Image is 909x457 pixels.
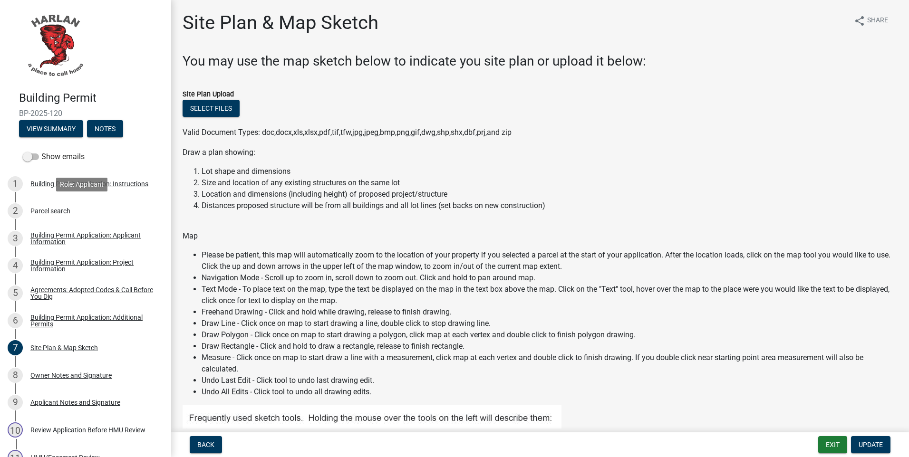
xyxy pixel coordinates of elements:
[202,318,898,329] li: Draw Line - Click once on map to start drawing a line, double click to stop drawing line.
[202,200,898,223] li: Distances proposed structure will be from all buildings and all lot lines (set backs on new const...
[30,286,156,300] div: Agreements: Adopted Codes & Call Before You Dig
[183,230,898,242] p: Map
[846,11,896,30] button: shareShare
[818,436,847,453] button: Exit
[30,232,156,245] div: Building Permit Application: Applicant Information
[202,189,898,200] li: Location and dimensions (including height) of proposed project/structure
[8,395,23,410] div: 9
[19,125,83,133] wm-modal-confirm: Summary
[87,120,123,137] button: Notes
[867,15,888,27] span: Share
[8,422,23,438] div: 10
[8,368,23,383] div: 8
[183,91,234,98] label: Site Plan Upload
[202,375,898,386] li: Undo Last Edit - Click tool to undo last drawing edit.
[30,399,120,406] div: Applicant Notes and Signature
[859,441,883,448] span: Update
[202,329,898,341] li: Draw Polygon - Click once on map to start drawing a polygon, click map at each vertex and double ...
[8,340,23,355] div: 7
[30,344,98,351] div: Site Plan & Map Sketch
[19,10,90,81] img: City of Harlan, Iowa
[190,436,222,453] button: Back
[56,178,107,191] div: Role: Applicant
[183,128,512,137] span: Valid Document Types: doc,docx,xls,xlsx,pdf,tif,tfw,jpg,jpeg,bmp,png,gif,dwg,shp,shx,dbf,prj,and zip
[30,259,156,272] div: Building Permit Application: Project Information
[183,11,378,34] h1: Site Plan & Map Sketch
[202,177,898,189] li: Size and location of any existing structures on the same lot
[183,147,898,158] p: Draw a plan showing:
[8,203,23,219] div: 2
[202,352,898,375] li: Measure - Click once on map to start draw a line with a measurement, click map at each vertex and...
[183,53,898,69] h3: You may use the map sketch below to indicate you site plan or upload it below:
[8,258,23,273] div: 4
[8,313,23,328] div: 6
[8,286,23,301] div: 5
[183,100,240,117] button: Select files
[202,306,898,318] li: Freehand Drawing - Click and hold while drawing, release to finish drawing.
[202,249,898,272] li: Please be patient, this map will automatically zoom to the location of your property if you selec...
[19,120,83,137] button: View Summary
[30,372,112,379] div: Owner Notes and Signature
[19,109,152,118] span: BP-2025-120
[8,176,23,191] div: 1
[202,386,898,398] li: Undo All Edits - Click tool to undo all drawing edits.
[202,284,898,306] li: Text Mode - To place text on the map, type the text be displayed on the map in the text box above...
[197,441,214,448] span: Back
[30,427,145,433] div: Review Application Before HMU Review
[19,91,164,105] h4: Building Permit
[854,15,865,27] i: share
[202,272,898,284] li: Navigation Mode - Scroll up to zoom in, scroll down to zoom out. Click and hold to pan around map.
[87,125,123,133] wm-modal-confirm: Notes
[851,436,890,453] button: Update
[30,314,156,327] div: Building Permit Application: Additional Permits
[202,341,898,352] li: Draw Rectangle - Click and hold to draw a rectangle, release to finish rectangle.
[30,181,148,187] div: Building Permit Application: Instructions
[23,151,85,162] label: Show emails
[202,166,898,177] li: Lot shape and dimensions
[30,208,70,214] div: Parcel search
[8,231,23,246] div: 3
